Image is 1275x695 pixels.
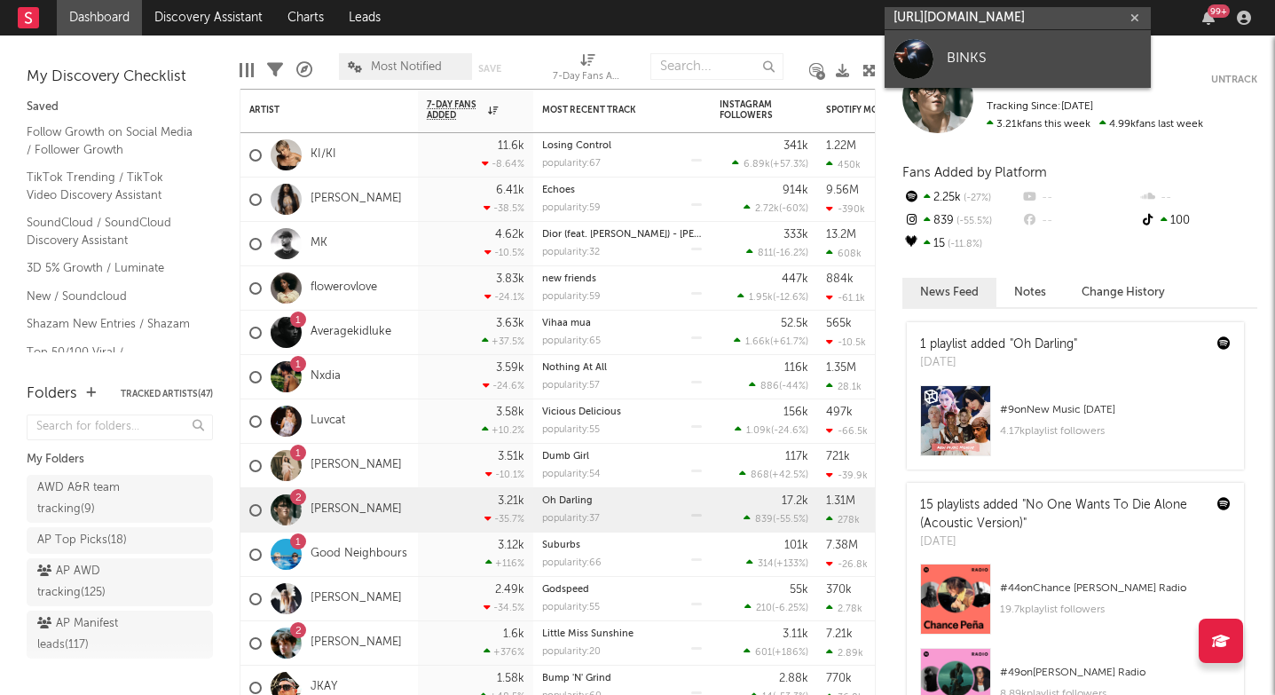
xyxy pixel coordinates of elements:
span: -11.8 % [945,240,982,249]
div: 15 [902,233,1020,256]
div: 2.25k [902,186,1020,209]
div: 156k [783,407,808,418]
div: -- [1139,186,1257,209]
span: -27 % [961,193,991,203]
div: ( ) [735,424,808,436]
div: A&R Pipeline [296,44,312,96]
div: -- [1020,186,1138,209]
span: -55.5 % [775,515,806,525]
div: 117k [785,451,808,462]
span: -16.2 % [775,249,806,258]
a: Losing Control [542,141,611,151]
button: Notes [996,278,1064,307]
div: [DATE] [920,354,1077,372]
a: [PERSON_NAME] [311,192,402,207]
div: Vihaa mua [542,319,702,328]
div: 278k [826,514,860,525]
a: Vicious Delicious [542,407,621,417]
div: 100 [1139,209,1257,233]
div: -390k [826,203,865,215]
a: Averagekidluke [311,325,391,340]
div: popularity: 59 [542,292,601,302]
div: Edit Columns [240,44,254,96]
div: popularity: 54 [542,470,601,479]
div: +376 % [484,646,524,658]
div: My Discovery Checklist [27,67,213,88]
span: -60 % [782,204,806,214]
span: +42.5 % [772,470,806,480]
a: [PERSON_NAME] [311,502,402,517]
div: Dumb Girl [542,452,702,462]
div: ( ) [744,602,808,613]
div: 1 playlist added [920,336,1077,354]
span: -6.25 % [775,604,806,613]
span: 839 [755,515,773,525]
a: #44onChance [PERSON_NAME] Radio19.7kplaylist followers [907,564,1244,648]
div: -10.1 % [485,469,524,480]
span: 210 [756,604,772,613]
div: popularity: 66 [542,558,602,568]
div: 7-Day Fans Added (7-Day Fans Added) [553,67,624,88]
span: Most Notified [371,61,442,73]
div: popularity: 55 [542,425,600,435]
div: ( ) [732,158,808,170]
span: 1.95k [749,293,773,303]
div: Echoes [542,186,702,195]
a: Nothing At All [542,363,607,373]
div: # 44 on Chance [PERSON_NAME] Radio [1000,578,1231,599]
div: 7.38M [826,540,858,551]
div: Artist [249,105,382,115]
div: 1.31M [826,495,855,507]
a: Good Neighbours [311,547,407,562]
div: Little Miss Sunshine [542,629,702,639]
button: Save [478,64,501,74]
div: AP AWD tracking ( 125 ) [37,561,162,604]
div: AP Manifest leads ( 117 ) [37,613,162,656]
span: Fans Added by Platform [902,166,1047,179]
div: 19.7k playlist followers [1000,599,1231,620]
div: 15 playlists added [920,496,1204,533]
div: 3.59k [496,362,524,374]
button: 99+ [1202,11,1215,25]
div: Dior (feat. Chrystal) - Jordan Peak Remix [542,230,702,240]
div: +10.2 % [482,424,524,436]
div: My Folders [27,449,213,470]
div: 2.89k [826,647,863,659]
div: 770k [826,673,852,684]
span: -55.5 % [954,217,992,226]
div: -34.5 % [484,602,524,613]
span: 2.72k [755,204,779,214]
div: [DATE] [920,533,1204,551]
a: Vihaa mua [542,319,591,328]
div: +116 % [485,557,524,569]
div: -24.6 % [483,380,524,391]
div: -8.64 % [482,158,524,170]
div: 497k [826,407,853,418]
a: Dior (feat. [PERSON_NAME]) - [PERSON_NAME] Peak Remix [542,230,813,240]
div: Oh Darling [542,496,702,506]
div: 2.49k [495,584,524,596]
div: Nothing At All [542,363,702,373]
div: Losing Control [542,141,702,151]
div: popularity: 57 [542,381,600,391]
a: Shazam New Entries / Shazam [27,314,195,334]
span: Tracking Since: [DATE] [987,101,1093,112]
div: -66.5k [826,425,868,437]
a: Top 50/100 Viral / Spotify/Apple Discovery Assistant [27,343,195,397]
a: Follow Growth on Social Media / Follower Growth [27,122,195,159]
a: Echoes [542,186,575,195]
span: -12.6 % [775,293,806,303]
span: 4.99k fans last week [987,119,1203,130]
div: -26.8k [826,558,868,570]
a: SoundCloud / SoundCloud Discovery Assistant [27,213,195,249]
a: KI/KI [311,147,336,162]
div: 55k [790,584,808,596]
button: News Feed [902,278,996,307]
a: new friends [542,274,596,284]
div: Spotify Monthly Listeners [826,105,959,115]
a: [PERSON_NAME] [311,458,402,473]
button: Change History [1064,278,1183,307]
div: -35.7 % [484,513,524,525]
input: Search... [650,53,783,80]
a: New / Soundcloud [27,287,195,306]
